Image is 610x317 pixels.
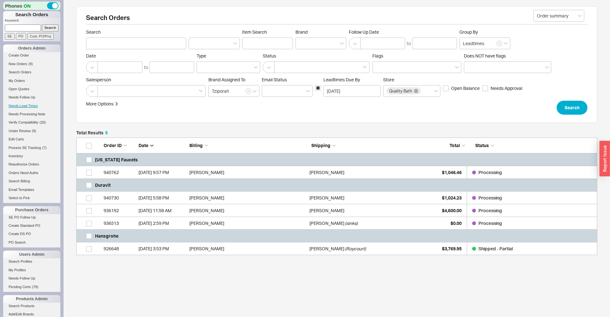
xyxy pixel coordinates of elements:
[9,285,31,289] span: Pending Certs
[189,166,306,179] div: [PERSON_NAME]
[76,217,597,230] a: 936513[DATE] 2:59 PM[PERSON_NAME][PERSON_NAME](sinks)$0.00Processing
[306,90,310,92] svg: open menu
[3,103,60,109] a: Needs Lead Times
[139,217,186,230] div: 8/27/25 2:59 PM
[86,15,587,24] h2: Search Orders
[242,29,293,35] span: Item Search
[9,112,45,116] span: Needs Processing Note
[478,170,502,175] span: Processing
[3,222,60,229] a: Create Standard PO
[200,64,205,71] input: Type
[3,69,60,76] a: Search Orders
[433,142,465,149] div: Total
[76,192,597,204] a: 940730[DATE] 5:58 PM[PERSON_NAME][PERSON_NAME]$1,024.23Processing
[95,179,111,192] h5: Duravit
[389,89,412,93] span: Quality Bath
[263,53,370,59] span: Status
[76,153,597,255] div: grid
[42,24,59,31] input: Search
[197,53,206,58] span: Type
[443,85,449,91] input: Open Balance
[104,204,135,217] div: 936192
[311,143,330,148] span: Shipping
[3,178,60,185] a: Search Billing
[3,153,60,159] a: Inventory
[42,146,46,150] span: ( 7 )
[95,153,138,166] h5: [US_STATE] Faucets
[86,77,206,83] span: Salesperson
[9,146,41,150] span: Process SE Tracking
[557,101,587,115] button: Search
[478,208,502,213] span: Processing
[3,206,60,214] div: Purchase Orders
[3,258,60,265] a: Search Profiles
[3,284,60,290] a: Pending Certs(79)
[5,18,60,24] p: Keyword:
[459,29,478,35] span: Group By
[86,101,119,107] button: More Options
[345,217,358,230] span: ( sinks )
[407,40,411,47] div: to
[3,186,60,193] a: Email Templates
[40,120,46,124] span: ( 20 )
[309,192,344,204] div: [PERSON_NAME]
[86,37,186,49] input: Search
[450,143,460,148] span: Total
[478,195,502,200] span: Processing
[104,142,135,149] div: Order ID
[3,119,60,126] a: Verify Compatibility(20)
[189,242,306,255] div: [PERSON_NAME]
[144,64,148,71] div: to
[104,166,135,179] div: 940762
[189,192,306,204] div: [PERSON_NAME]
[565,104,579,111] span: Search
[242,37,293,49] input: Item Search
[86,101,113,107] div: More Options
[3,11,60,18] h1: Search Orders
[3,86,60,92] a: Open Quotes
[76,166,597,179] a: 940762[DATE] 9:57 PM[PERSON_NAME][PERSON_NAME]$1,046.46Processing
[86,53,194,59] span: Date
[5,33,15,40] input: SE
[442,208,462,213] span: $4,600.00
[3,267,60,273] a: My Profiles
[451,220,462,226] span: $0.00
[86,29,186,35] span: Search
[376,64,380,71] input: Flags
[372,53,383,58] span: Flags
[104,242,135,255] div: 926648
[3,128,60,134] a: Under Review(9)
[189,204,306,217] div: [PERSON_NAME]
[309,166,344,179] div: [PERSON_NAME]
[3,231,60,237] a: Create DS PO
[9,129,30,133] span: Under Review
[139,242,186,255] div: 7/7/25 3:53 PM
[3,170,60,176] a: Orders Need Auths
[9,62,27,66] span: New Orders
[27,33,54,40] input: Cust. PO/Proj
[3,239,60,246] a: PO Search
[16,33,26,40] input: PO
[3,275,60,282] a: Needs Follow Up
[295,29,308,35] span: Brand
[29,62,33,66] span: ( 9 )
[208,77,245,82] span: Brand Assigned To
[189,142,308,149] div: Billing
[189,217,306,230] div: [PERSON_NAME]
[442,246,462,251] span: $3,769.95
[76,242,597,255] a: 926648[DATE] 3:53 PM[PERSON_NAME][PERSON_NAME](Roycourt)$3,769.95Shipped - Partial
[139,166,186,179] div: 9/17/25 9:57 PM
[478,246,513,251] span: Shipped - Partial
[76,131,108,135] h5: Total Results
[3,2,60,10] div: Phones
[3,161,60,168] a: Reauthorize Orders
[491,85,522,91] span: Needs Approval
[299,40,303,47] input: Brand
[464,53,506,58] span: Does NOT have flags
[345,242,366,255] span: ( Roycourt )
[104,192,135,204] div: 940730
[3,251,60,258] div: Users Admin
[105,130,108,135] span: 5
[262,77,287,82] span: Em ​ ail Status
[76,204,597,217] a: 936192[DATE] 11:58 AM[PERSON_NAME][PERSON_NAME]$4,600.00Processing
